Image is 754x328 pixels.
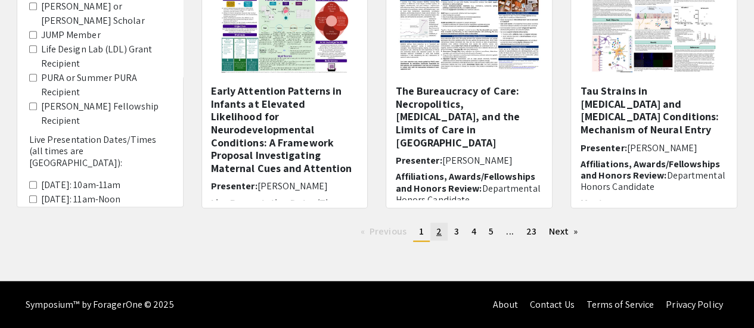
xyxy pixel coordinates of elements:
label: [DATE]: 11am-Noon [41,192,121,207]
span: Mentor: [580,196,615,209]
span: Live Presentation Dates/Times (all times are [GEOGRAPHIC_DATA]):: [211,196,347,232]
label: JUMP Member [41,28,101,42]
h5: Early Attention Patterns in Infants at Elevated Likelihood for Neurodevelopmental Conditions: A F... [211,85,359,174]
h6: Presenter: [580,142,728,154]
span: [PERSON_NAME] [257,180,328,192]
h5: The Bureaucracy of Care: Necropolitics, [MEDICAL_DATA], and the Limits of Care in [GEOGRAPHIC_DATA] [395,85,543,149]
span: 5 [489,225,494,238]
h5: Tau Strains in [MEDICAL_DATA] and [MEDICAL_DATA] Conditions: Mechanism of Neural Entry [580,85,728,136]
label: [DATE]: 1pm-2pm [41,207,114,221]
label: Life Design Lab (LDL) Grant Recipient [41,42,171,71]
h6: Presenter: [211,180,359,192]
iframe: Chat [9,274,51,319]
label: [DATE]: 10am-11am [41,178,121,192]
span: Affiliations, Awards/Fellowships and Honors Review: [580,158,719,182]
span: Affiliations, Awards/Fellowships and Honors Review: [395,170,535,194]
span: 23 [526,225,536,238]
h6: Live Presentation Dates/Times (all times are [GEOGRAPHIC_DATA]): [29,134,171,168]
h6: Presenter: [395,155,543,166]
span: 3 [454,225,459,238]
span: 4 [471,225,476,238]
span: 2 [436,225,442,238]
a: Next page [543,223,584,240]
span: ... [506,225,513,238]
span: Previous [370,225,407,238]
a: Contact Us [529,298,574,311]
a: Privacy Policy [666,298,722,311]
a: Terms of Service [586,298,654,311]
a: About [493,298,518,311]
ul: Pagination [201,223,738,242]
label: [PERSON_NAME] Fellowship Recipient [41,99,171,128]
span: [PERSON_NAME] [626,142,697,154]
span: Departmental Honors Candidate [580,169,725,193]
label: PURA or Summer PURA Recipient [41,71,171,99]
span: [PERSON_NAME] [442,154,512,167]
span: 1 [419,225,424,238]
